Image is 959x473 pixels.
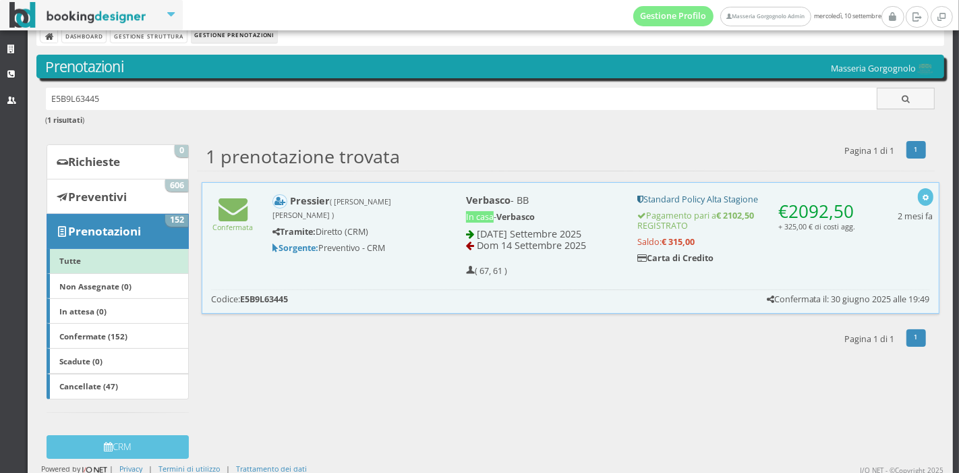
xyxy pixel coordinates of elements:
[59,306,107,316] b: In attesa (0)
[466,266,507,276] h5: ( 67, 61 )
[47,348,189,374] a: Scadute (0)
[165,179,188,192] span: 606
[46,58,935,76] h3: Prenotazioni
[272,194,391,221] b: Pressier
[47,323,189,349] a: Confermate (152)
[637,211,859,231] h5: Pagamento pari a REGISTRATO
[633,6,881,26] span: mercoledì, 10 settembre
[211,294,288,304] h5: Codice:
[272,243,420,253] h5: Preventivo - CRM
[47,273,189,299] a: Non Assegnate (0)
[496,211,535,223] b: Verbasco
[59,331,127,341] b: Confermate (152)
[477,239,586,252] span: Dom 14 Settembre 2025
[778,199,854,223] span: €
[637,252,714,264] b: Carta di Credito
[212,211,253,232] a: Confermata
[778,221,855,231] small: + 325,00 € di costi agg.
[175,145,188,157] span: 0
[906,329,926,347] a: 1
[637,237,859,247] h5: Saldo:
[59,281,132,291] b: Non Assegnate (0)
[68,189,127,204] b: Preventivi
[9,2,146,28] img: BookingDesigner.com
[47,214,189,249] a: Prenotazioni 152
[466,211,494,223] span: In casa
[68,154,120,169] b: Richieste
[272,226,316,238] b: Tramite:
[466,212,619,222] h5: -
[466,194,511,206] b: Verbasco
[47,179,189,214] a: Preventivi 606
[831,63,935,75] h5: Masseria Gorgognolo
[662,236,695,248] strong: € 315,00
[47,374,189,399] a: Cancellate (47)
[46,88,877,110] input: Ricerca cliente - (inserisci il codice, il nome, il cognome, il numero di telefono o la mail)
[720,7,811,26] a: Masseria Gorgognolo Admin
[272,196,391,220] small: ( [PERSON_NAME] [PERSON_NAME] )
[637,194,859,204] h5: Standard Policy Alta Stagione
[272,227,420,237] h5: Diretto (CRM)
[47,298,189,324] a: In attesa (0)
[898,211,933,221] h5: 2 mesi fa
[165,215,188,227] span: 152
[59,381,118,391] b: Cancellate (47)
[633,6,714,26] a: Gestione Profilo
[767,294,930,304] h5: Confermata il: 30 giugno 2025 alle 19:49
[844,146,894,156] h5: Pagina 1 di 1
[46,116,935,125] h6: ( )
[788,199,854,223] span: 2092,50
[47,248,189,274] a: Tutte
[59,356,103,366] b: Scadute (0)
[916,63,935,75] img: 0603869b585f11eeb13b0a069e529790.png
[206,146,400,167] h2: 1 prenotazione trovata
[906,141,926,159] a: 1
[62,28,106,43] a: Dashboard
[48,115,83,125] b: 1 risultati
[47,435,189,459] button: CRM
[111,28,186,43] a: Gestione Struttura
[477,227,581,240] span: [DATE] Settembre 2025
[192,28,277,43] li: Gestione Prenotazioni
[59,255,81,266] b: Tutte
[466,194,619,206] h4: - BB
[716,210,754,221] strong: € 2102,50
[844,334,894,344] h5: Pagina 1 di 1
[68,223,141,239] b: Prenotazioni
[47,144,189,179] a: Richieste 0
[240,294,288,305] b: E5B9L63445
[272,242,318,254] b: Sorgente:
